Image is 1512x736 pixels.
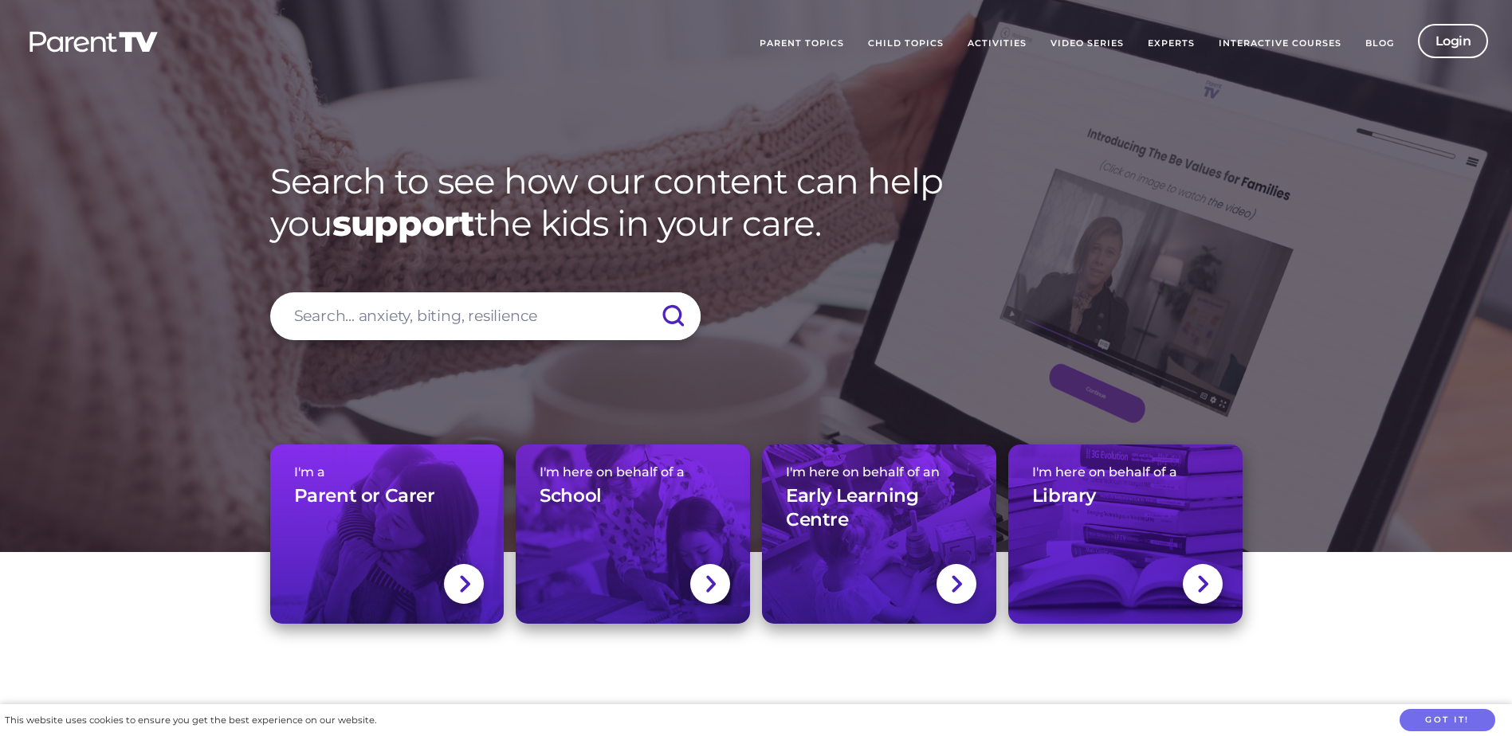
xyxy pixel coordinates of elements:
a: Experts [1136,24,1207,64]
a: Parent Topics [748,24,856,64]
a: Login [1418,24,1489,58]
input: Submit [645,292,701,340]
img: svg+xml;base64,PHN2ZyBlbmFibGUtYmFja2dyb3VuZD0ibmV3IDAgMCAxNC44IDI1LjciIHZpZXdCb3g9IjAgMCAxNC44ID... [950,574,962,594]
a: Child Topics [856,24,956,64]
span: I'm here on behalf of a [540,464,726,480]
span: I'm here on behalf of a [1032,464,1219,480]
a: I'm here on behalf of aSchool [516,444,750,624]
img: svg+xml;base64,PHN2ZyBlbmFibGUtYmFja2dyb3VuZD0ibmV3IDAgMCAxNC44IDI1LjciIHZpZXdCb3g9IjAgMCAxNC44ID... [705,574,717,594]
input: Search... anxiety, biting, resilience [270,292,701,340]
span: I'm a [294,464,481,480]
span: I'm here on behalf of an [786,464,972,480]
h1: Search to see how our content can help you the kids in your care. [270,160,1243,245]
a: I'm aParent or Carer [270,444,505,624]
a: I'm here on behalf of aLibrary [1008,444,1243,624]
a: Video Series [1039,24,1136,64]
h3: School [540,484,602,508]
button: Got it! [1400,709,1495,732]
a: I'm here on behalf of anEarly Learning Centre [762,444,996,624]
img: parenttv-logo-white.4c85aaf.svg [28,30,159,53]
img: svg+xml;base64,PHN2ZyBlbmFibGUtYmFja2dyb3VuZD0ibmV3IDAgMCAxNC44IDI1LjciIHZpZXdCb3g9IjAgMCAxNC44ID... [458,574,470,594]
div: This website uses cookies to ensure you get the best experience on our website. [5,712,376,729]
h3: Parent or Carer [294,484,435,508]
h3: Early Learning Centre [786,484,972,532]
img: svg+xml;base64,PHN2ZyBlbmFibGUtYmFja2dyb3VuZD0ibmV3IDAgMCAxNC44IDI1LjciIHZpZXdCb3g9IjAgMCAxNC44ID... [1196,574,1208,594]
a: Interactive Courses [1207,24,1353,64]
h3: Library [1032,484,1096,508]
a: Blog [1353,24,1406,64]
strong: support [332,202,474,245]
a: Activities [956,24,1039,64]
